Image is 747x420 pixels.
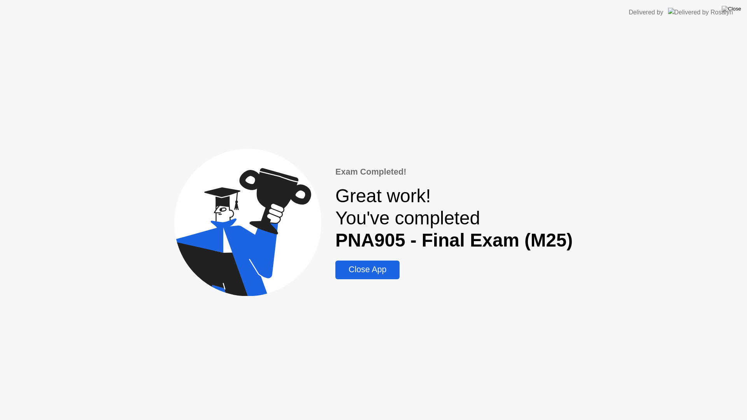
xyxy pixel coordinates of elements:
[338,265,397,275] div: Close App
[335,261,400,279] button: Close App
[335,230,573,250] b: PNA905 - Final Exam (M25)
[335,166,573,178] div: Exam Completed!
[629,8,663,17] div: Delivered by
[722,6,741,12] img: Close
[668,8,733,17] img: Delivered by Rosalyn
[335,185,573,251] div: Great work! You've completed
